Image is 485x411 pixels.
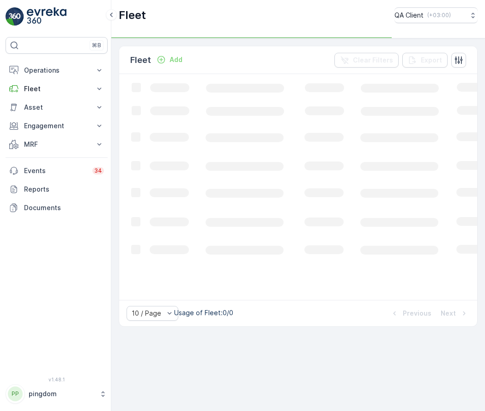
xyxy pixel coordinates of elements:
[24,203,104,212] p: Documents
[130,54,151,67] p: Fleet
[403,309,431,318] p: Previous
[8,386,23,401] div: PP
[394,7,478,23] button: QA Client(+03:00)
[92,42,101,49] p: ⌘B
[427,12,451,19] p: ( +03:00 )
[441,309,456,318] p: Next
[6,199,108,217] a: Documents
[421,56,442,65] p: Export
[6,117,108,135] button: Engagement
[402,53,448,68] button: Export
[174,308,233,318] p: Usage of Fleet : 0/0
[6,135,108,154] button: MRF
[24,185,104,194] p: Reports
[24,166,87,175] p: Events
[440,308,470,319] button: Next
[24,140,89,149] p: MRF
[6,162,108,180] a: Events34
[153,54,186,65] button: Add
[119,8,146,23] p: Fleet
[6,80,108,98] button: Fleet
[24,121,89,131] p: Engagement
[27,7,67,26] img: logo_light-DOdMpM7g.png
[6,98,108,117] button: Asset
[6,180,108,199] a: Reports
[94,167,102,174] p: 34
[6,384,108,404] button: PPpingdom
[334,53,399,68] button: Clear Filters
[24,66,89,75] p: Operations
[389,308,432,319] button: Previous
[394,11,424,20] p: QA Client
[353,56,393,65] p: Clear Filters
[170,55,182,64] p: Add
[6,377,108,382] span: v 1.48.1
[24,103,89,112] p: Asset
[29,389,95,399] p: pingdom
[24,84,89,93] p: Fleet
[6,61,108,80] button: Operations
[6,7,24,26] img: logo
